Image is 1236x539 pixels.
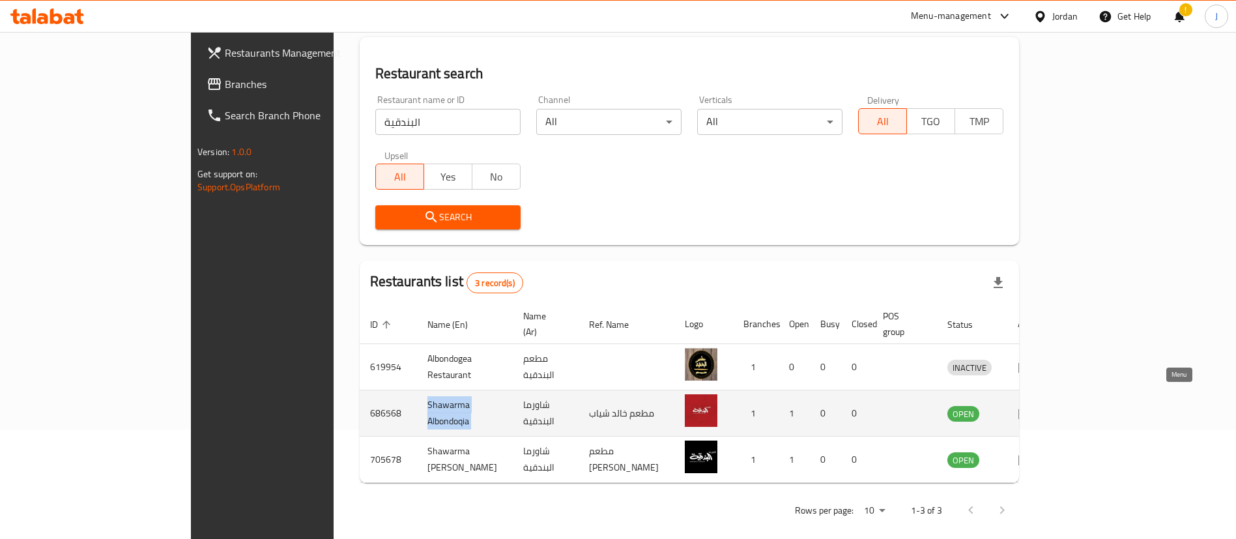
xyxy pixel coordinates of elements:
span: All [381,168,419,186]
p: Rows per page: [795,503,854,519]
span: Search [386,209,510,226]
span: All [864,112,902,131]
img: Shawarma Albondoqia [685,394,717,427]
td: شاورما البندقية [513,390,579,437]
span: Restaurants Management [225,45,387,61]
input: Search for restaurant name or ID.. [375,109,521,135]
th: Branches [733,304,779,344]
span: OPEN [947,453,979,468]
td: 0 [841,390,872,437]
div: Menu [1018,452,1042,467]
div: Menu-management [911,8,991,24]
span: No [478,168,515,186]
span: INACTIVE [947,360,992,375]
span: Name (En) [427,317,485,332]
span: Name (Ar) [523,308,563,340]
td: مطعم البندقية [513,344,579,390]
td: 0 [841,344,872,390]
span: 3 record(s) [467,277,523,289]
td: 1 [779,437,810,483]
th: Logo [674,304,733,344]
span: Yes [429,168,467,186]
button: Search [375,205,521,229]
span: Ref. Name [589,317,646,332]
button: All [858,108,907,134]
span: TMP [960,112,998,131]
td: مطعم خالد شياب [579,390,674,437]
th: Action [1007,304,1052,344]
label: Delivery [867,95,900,104]
div: Rows per page: [859,501,890,521]
div: Jordan [1052,9,1078,23]
span: Search Branch Phone [225,108,387,123]
button: All [375,164,424,190]
div: Export file [983,267,1014,299]
td: 1 [733,344,779,390]
td: 0 [841,437,872,483]
button: No [472,164,521,190]
span: Status [947,317,990,332]
label: Upsell [384,151,409,160]
div: All [536,109,682,135]
td: 0 [779,344,810,390]
a: Search Branch Phone [196,100,397,131]
td: شاورما البندقية [513,437,579,483]
img: Albondogea Restaurant [685,348,717,381]
td: Shawarma Albondoqia [417,390,513,437]
button: Yes [424,164,472,190]
td: 1 [733,390,779,437]
span: ID [370,317,395,332]
th: Closed [841,304,872,344]
div: Menu [1018,359,1042,375]
td: مطعم [PERSON_NAME] [579,437,674,483]
div: OPEN [947,406,979,422]
a: Support.OpsPlatform [197,179,280,196]
span: TGO [912,112,950,131]
div: Total records count [467,272,523,293]
span: Branches [225,76,387,92]
td: Albondogea Restaurant [417,344,513,390]
th: Open [779,304,810,344]
img: Shawarma Al Bondoqia [685,441,717,473]
span: POS group [883,308,921,340]
button: TGO [906,108,955,134]
span: 1.0.0 [231,143,252,160]
td: 0 [810,437,841,483]
button: TMP [955,108,1003,134]
td: 0 [810,344,841,390]
a: Branches [196,68,397,100]
p: 1-3 of 3 [911,503,942,519]
div: OPEN [947,452,979,468]
h2: Restaurant search [375,64,1003,83]
span: Version: [197,143,229,160]
div: All [697,109,842,135]
td: 1 [733,437,779,483]
span: J [1215,9,1218,23]
span: OPEN [947,407,979,422]
th: Busy [810,304,841,344]
td: 0 [810,390,841,437]
a: Restaurants Management [196,37,397,68]
h2: Restaurants list [370,272,523,293]
table: enhanced table [360,304,1052,483]
td: 1 [779,390,810,437]
td: Shawarma [PERSON_NAME] [417,437,513,483]
span: Get support on: [197,166,257,182]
